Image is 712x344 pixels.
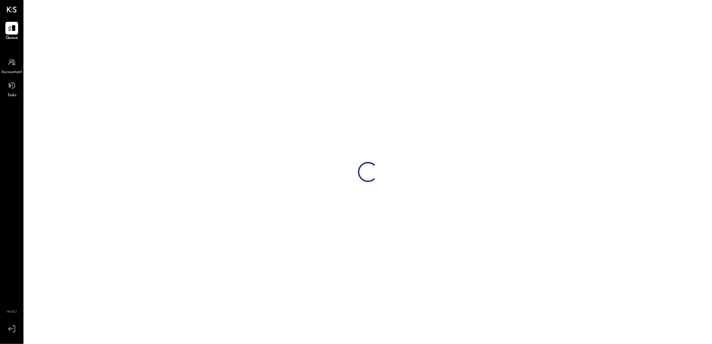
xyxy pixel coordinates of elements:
a: Tasks [0,79,23,99]
a: Queue [0,22,23,41]
span: Queue [6,35,18,41]
span: Tasks [7,93,16,99]
span: Accountant [2,69,22,75]
a: Accountant [0,56,23,75]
